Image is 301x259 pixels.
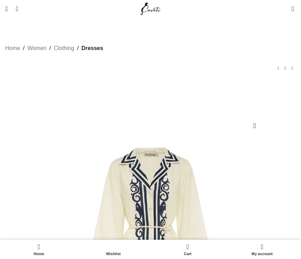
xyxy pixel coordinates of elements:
[2,2,11,16] a: Open mobile menu
[150,241,225,257] div: My cart
[281,2,288,16] div: My Wishlist
[54,44,74,53] a: Clothing
[292,3,297,9] span: 0
[187,241,192,247] span: 0
[5,44,103,53] nav: Breadcrumb
[150,241,225,257] a: 0 Cart
[5,252,73,256] span: Home
[76,241,151,257] a: Wishlist
[5,44,20,53] a: Home
[288,2,297,16] a: 0
[27,44,47,53] a: Women
[2,241,76,257] a: Home
[275,65,282,72] a: Previous product
[90,21,211,27] a: Fancy designing your own shoe? | Discover Now
[80,252,147,256] span: Wishlist
[154,252,222,256] span: Cart
[139,5,162,11] a: Site logo
[229,252,296,256] span: My account
[76,241,151,257] div: My wishlist
[11,2,18,16] a: Search
[82,44,103,53] a: Dresses
[289,65,296,72] a: Next product
[225,241,300,257] a: My account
